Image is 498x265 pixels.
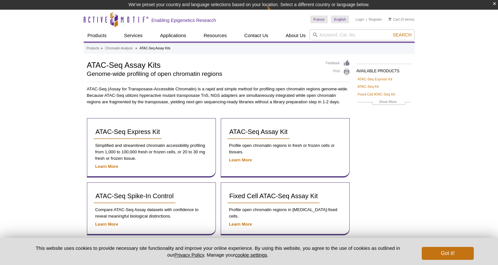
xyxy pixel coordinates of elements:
a: ATAC-Seq Express Kit [358,76,393,82]
a: Products [87,46,99,51]
p: Profile open chromatin regions in [MEDICAL_DATA]-fixed cells. [228,207,343,219]
input: Keyword, Cat. No. [310,29,415,40]
p: This website uses cookies to provide necessary site functionality and improve your online experie... [25,245,411,258]
a: Feedback [326,60,350,67]
h2: AVAILABLE PRODUCTS [356,64,411,75]
span: Search [393,32,411,37]
a: Login [355,17,364,22]
a: Register [369,17,382,22]
li: | [366,15,367,23]
h2: Genome-wide profiling of open chromatin regions [87,71,319,77]
h1: ATAC-Seq Assay Kits [87,60,319,69]
a: Products [84,29,111,42]
a: Learn More [95,222,118,227]
li: ATAC-Seq Assay Kits [140,46,170,50]
button: cookie settings [235,252,267,258]
li: (0 items) [388,15,415,23]
p: Profile open chromatin regions in fresh or frozen cells or tissues. [228,142,343,155]
a: ATAC-Seq Kit [358,84,379,89]
img: Your Cart [388,17,391,21]
a: Print [326,68,350,76]
a: About Us [282,29,310,42]
a: ATAC-Seq Assay Kit [228,125,290,139]
p: Compare ATAC-Seq Assay datasets with confidence to reveal meaningful biological distinctions. [94,207,209,219]
a: English [331,15,349,23]
a: Show More [358,99,410,106]
a: ATAC-Seq Spike-In Control [94,189,176,203]
a: Cart [388,17,400,22]
img: Change Here [267,5,284,20]
span: Fixed Cell ATAC-Seq Assay Kit [229,192,318,199]
li: » [135,46,137,50]
a: Learn More [229,158,252,162]
a: Contact Us [240,29,272,42]
h2: Enabling Epigenetics Research [152,17,216,23]
li: » [101,46,103,50]
a: Privacy Policy [174,252,204,258]
a: Fixed Cell ATAC-Seq Kit [358,91,395,97]
span: ATAC-Seq Express Kit [96,128,160,135]
a: ATAC-Seq Express Kit [94,125,162,139]
span: ATAC-Seq Spike-In Control [96,192,174,199]
span: ATAC-Seq Assay Kit [229,128,288,135]
p: ATAC-Seq (Assay for Transposase-Accessible Chromatin) is a rapid and simple method for profiling ... [87,86,350,105]
a: Learn More [95,164,118,169]
button: Got it! [422,247,473,260]
a: Chromatin Analysis [105,46,133,51]
a: Services [120,29,147,42]
a: Resources [200,29,231,42]
a: France [310,15,328,23]
p: Simplified and streamlined chromatin accessibility profiling from 1,000 to 100,000 fresh or froze... [94,142,209,162]
a: Learn More [229,222,252,227]
button: Search [391,32,413,38]
a: Fixed Cell ATAC-Seq Assay Kit [228,189,320,203]
a: Applications [156,29,190,42]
